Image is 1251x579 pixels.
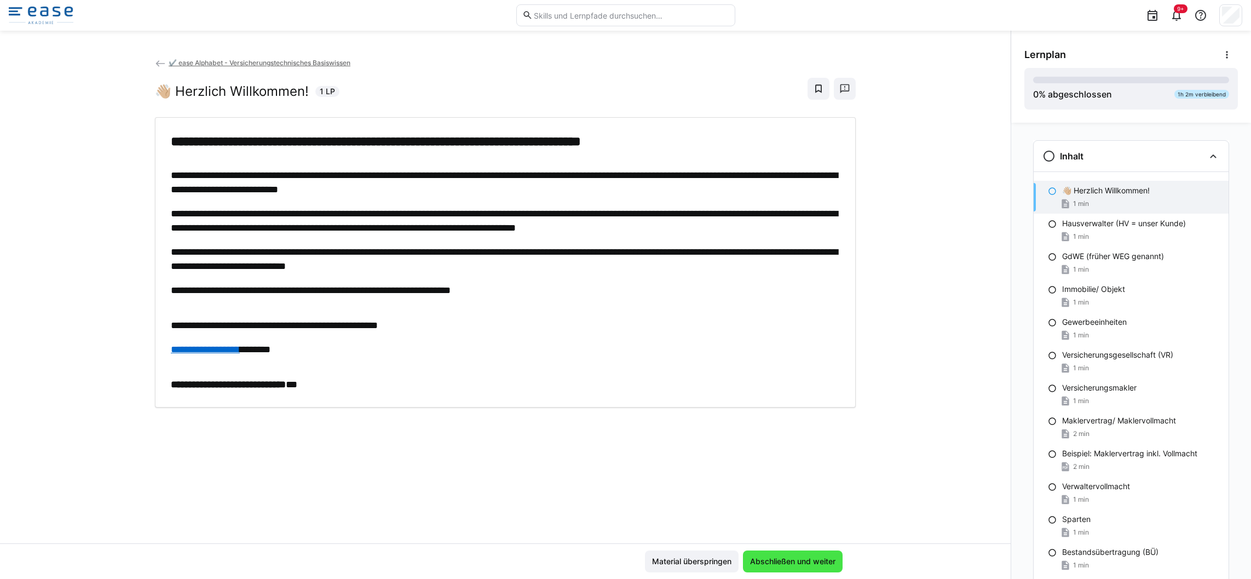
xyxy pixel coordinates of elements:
[1062,547,1158,558] p: Bestandsübertragung (BÜ)
[169,59,350,67] span: ✔️ ease Alphabet - Versicherungstechnisches Basiswissen
[1060,151,1083,162] h3: Inhalt
[1073,364,1089,372] span: 1 min
[1073,199,1089,208] span: 1 min
[645,551,739,572] button: Material überspringen
[1174,90,1229,99] div: 1h 2m verbleibend
[650,556,733,567] span: Material überspringen
[1033,89,1039,100] span: 0
[155,83,309,100] h2: 👋🏼 Herzlich Willkommen!
[1062,382,1137,393] p: Versicherungsmakler
[1073,561,1089,570] span: 1 min
[1062,481,1130,492] p: Verwaltervollmacht
[155,59,350,67] a: ✔️ ease Alphabet - Versicherungstechnisches Basiswissen
[1062,284,1125,295] p: Immobilie/ Objekt
[1177,5,1184,12] span: 9+
[1073,265,1089,274] span: 1 min
[1073,528,1089,537] span: 1 min
[320,86,335,97] span: 1 LP
[1062,317,1127,328] p: Gewerbeeinheiten
[1062,448,1197,459] p: Beispiel: Maklervertrag inkl. Vollmacht
[1073,462,1089,471] span: 2 min
[1062,349,1173,360] p: Versicherungsgesellschaft (VR)
[1073,298,1089,307] span: 1 min
[748,556,837,567] span: Abschließen und weiter
[1073,495,1089,504] span: 1 min
[1024,49,1066,61] span: Lernplan
[1033,88,1112,101] div: % abgeschlossen
[1062,218,1186,229] p: Hausverwalter (HV = unser Kunde)
[1062,185,1150,196] p: 👋🏼 Herzlich Willkommen!
[1073,429,1089,438] span: 2 min
[533,10,729,20] input: Skills und Lernpfade durchsuchen…
[1062,251,1164,262] p: GdWE (früher WEG genannt)
[1073,232,1089,241] span: 1 min
[1062,415,1176,426] p: Maklervertrag/ Maklervollmacht
[743,551,843,572] button: Abschließen und weiter
[1062,514,1091,525] p: Sparten
[1073,331,1089,340] span: 1 min
[1073,397,1089,405] span: 1 min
